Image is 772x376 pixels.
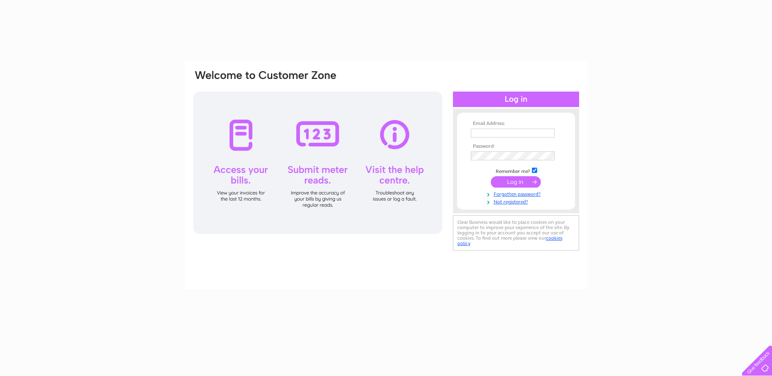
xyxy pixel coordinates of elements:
[469,121,563,127] th: Email Address:
[453,215,579,251] div: Clear Business would like to place cookies on your computer to improve your experience of the sit...
[471,190,563,197] a: Forgotten password?
[457,235,562,246] a: cookies policy
[471,197,563,205] a: Not registered?
[469,166,563,175] td: Remember me?
[469,144,563,149] th: Password:
[491,176,541,188] input: Submit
